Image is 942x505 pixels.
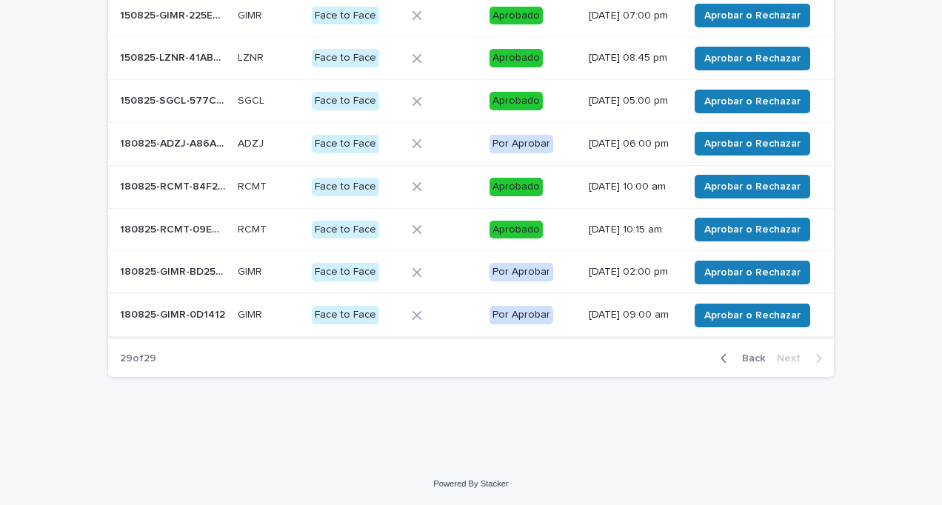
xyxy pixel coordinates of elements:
tr: 180825-RCMT-84F205180825-RCMT-84F205 RCMTRCMT Face to FaceAprobado[DATE] 10:00 amAprobar o Rechazar [108,165,834,208]
button: Aprobar o Rechazar [695,175,810,198]
tr: 180825-GIMR-BD258E180825-GIMR-BD258E GIMRGIMR Face to FacePor Aprobar[DATE] 02:00 pmAprobar o Rec... [108,251,834,294]
span: Back [733,353,765,364]
div: Aprobado [490,92,543,110]
p: 180825-ADZJ-A86A1B [120,135,229,150]
p: [DATE] 06:00 pm [589,138,677,150]
p: RCMT [238,178,270,193]
button: Back [709,352,771,365]
p: [DATE] 10:00 am [589,181,677,193]
div: Aprobado [490,221,543,239]
span: Aprobar o Rechazar [704,51,801,66]
p: [DATE] 02:00 pm [589,266,677,278]
tr: 180825-GIMR-0D1412180825-GIMR-0D1412 GIMRGIMR Face to FacePor Aprobar[DATE] 09:00 amAprobar o Rec... [108,294,834,337]
button: Aprobar o Rechazar [695,304,810,327]
div: Face to Face [312,135,379,153]
div: Por Aprobar [490,306,553,324]
p: RCMT [238,221,270,236]
span: Aprobar o Rechazar [704,8,801,23]
div: Face to Face [312,92,379,110]
p: SGCL [238,92,267,107]
p: 29 of 29 [108,341,168,377]
button: Aprobar o Rechazar [695,261,810,284]
tr: 180825-ADZJ-A86A1B180825-ADZJ-A86A1B ADZJADZJ Face to FacePor Aprobar[DATE] 06:00 pmAprobar o Rec... [108,122,834,165]
p: ADZJ [238,135,267,150]
tr: 150825-SGCL-577CFD150825-SGCL-577CFD SGCLSGCL Face to FaceAprobado[DATE] 05:00 pmAprobar o Rechazar [108,80,834,123]
span: Aprobar o Rechazar [704,308,801,323]
button: Aprobar o Rechazar [695,90,810,113]
p: [DATE] 08:45 pm [589,52,677,64]
p: LZNR [238,49,267,64]
button: Aprobar o Rechazar [695,218,810,241]
span: Next [777,353,809,364]
div: Face to Face [312,306,379,324]
tr: 150825-LZNR-41AB26150825-LZNR-41AB26 LZNRLZNR Face to FaceAprobado[DATE] 08:45 pmAprobar o Rechazar [108,37,834,80]
button: Aprobar o Rechazar [695,47,810,70]
div: Por Aprobar [490,263,553,281]
div: Face to Face [312,7,379,25]
tr: 180825-RCMT-09EBCC180825-RCMT-09EBCC RCMTRCMT Face to FaceAprobado[DATE] 10:15 amAprobar o Rechazar [108,208,834,251]
p: 180825-GIMR-BD258E [120,263,229,278]
p: 150825-GIMR-225E66 [120,7,229,22]
div: Face to Face [312,49,379,67]
button: Next [771,352,834,365]
p: GIMR [238,263,265,278]
p: GIMR [238,306,265,321]
div: Por Aprobar [490,135,553,153]
button: Aprobar o Rechazar [695,132,810,155]
span: Aprobar o Rechazar [704,179,801,194]
div: Aprobado [490,49,543,67]
span: Aprobar o Rechazar [704,265,801,280]
div: Aprobado [490,7,543,25]
p: [DATE] 10:15 am [589,224,677,236]
div: Face to Face [312,221,379,239]
p: 180825-RCMT-09EBCC [120,221,229,236]
p: 150825-LZNR-41AB26 [120,49,229,64]
p: 180825-RCMT-84F205 [120,178,229,193]
div: Face to Face [312,178,379,196]
p: [DATE] 09:00 am [589,309,677,321]
div: Face to Face [312,263,379,281]
a: Powered By Stacker [433,479,508,488]
p: 150825-SGCL-577CFD [120,92,229,107]
p: [DATE] 07:00 pm [589,10,677,22]
p: [DATE] 05:00 pm [589,95,677,107]
span: Aprobar o Rechazar [704,136,801,151]
div: Aprobado [490,178,543,196]
button: Aprobar o Rechazar [695,4,810,27]
p: 180825-GIMR-0D1412 [120,306,228,321]
span: Aprobar o Rechazar [704,94,801,109]
span: Aprobar o Rechazar [704,222,801,237]
p: GIMR [238,7,265,22]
